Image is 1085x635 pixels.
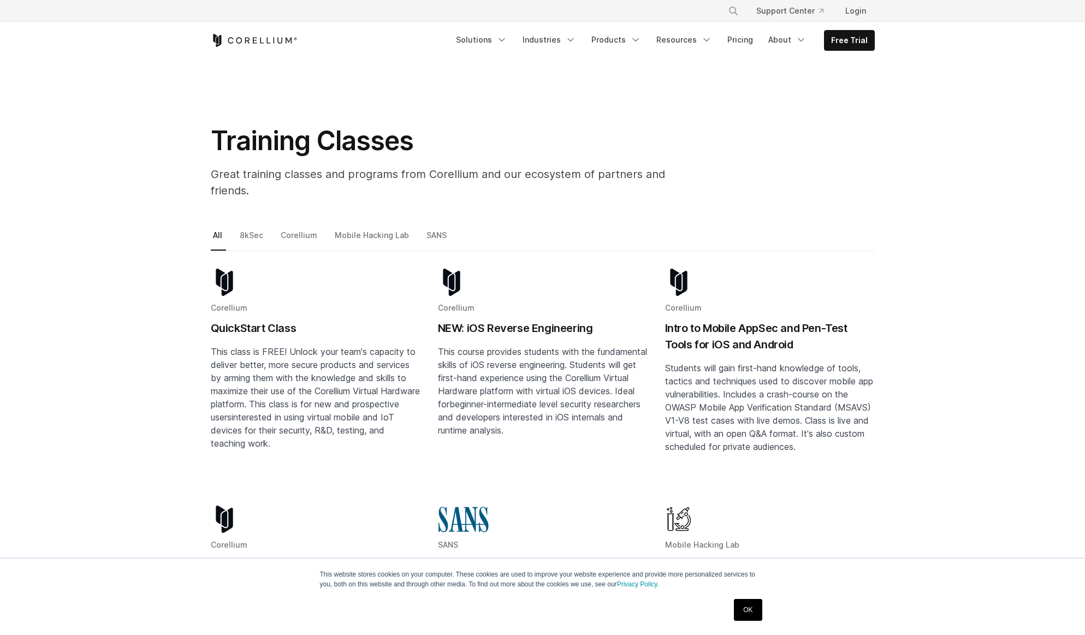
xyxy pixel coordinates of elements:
[211,124,702,157] h1: Training Classes
[211,34,298,47] a: Corellium Home
[438,345,648,437] p: This course provides students with the fundamental skills of iOS reverse engineering. Students wi...
[665,269,692,296] img: corellium-logo-icon-dark
[724,1,743,21] button: Search
[715,1,875,21] div: Navigation Menu
[516,30,583,50] a: Industries
[211,303,247,312] span: Corellium
[438,269,465,296] img: corellium-logo-icon-dark
[211,506,238,533] img: corellium-logo-icon-dark
[665,269,875,488] a: Blog post summary: Intro to Mobile AppSec and Pen-Test Tools for iOS and Android
[665,303,702,312] span: Corellium
[438,269,648,488] a: Blog post summary: NEW: iOS Reverse Engineering
[617,580,659,588] a: Privacy Policy.
[424,228,450,251] a: SANS
[449,30,514,50] a: Solutions
[449,30,875,51] div: Navigation Menu
[438,557,648,590] h2: FOR518: Mac and iOS Forensic Analysis and Incident Response
[650,30,719,50] a: Resources
[333,228,413,251] a: Mobile Hacking Lab
[438,399,641,436] span: beginner-intermediate level security researchers and developers interested in iOS internals and r...
[585,30,648,50] a: Products
[320,569,766,589] p: This website stores cookies on your computer. These cookies are used to improve your website expe...
[211,228,226,251] a: All
[665,320,875,353] h2: Intro to Mobile AppSec and Pen-Test Tools for iOS and Android
[665,363,873,452] span: Students will gain first-hand knowledge of tools, tactics and techniques used to discover mobile ...
[211,320,420,336] h2: QuickStart Class
[211,540,247,549] span: Corellium
[665,557,875,573] h2: Tryout Labs
[211,166,702,199] p: Great training classes and programs from Corellium and our ecosystem of partners and friends.
[438,303,475,312] span: Corellium
[748,1,832,21] a: Support Center
[438,506,489,533] img: sans-logo-cropped
[278,228,321,251] a: Corellium
[211,269,238,296] img: corellium-logo-icon-dark
[734,599,762,621] a: OK
[825,31,874,50] a: Free Trial
[837,1,875,21] a: Login
[762,30,813,50] a: About
[665,506,692,533] img: Mobile Hacking Lab - Graphic Only
[438,320,648,336] h2: NEW: iOS Reverse Engineering
[211,269,420,488] a: Blog post summary: QuickStart Class
[238,228,267,251] a: 8kSec
[721,30,760,50] a: Pricing
[665,540,739,549] span: Mobile Hacking Lab
[211,557,420,590] h2: Intro to iOS Kernel Tools for Vulnerability Researchers
[211,346,420,423] span: This class is FREE! Unlock your team's capacity to deliver better, more secure products and servi...
[211,412,394,449] span: interested in using virtual mobile and IoT devices for their security, R&D, testing, and teaching...
[438,540,458,549] span: SANS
